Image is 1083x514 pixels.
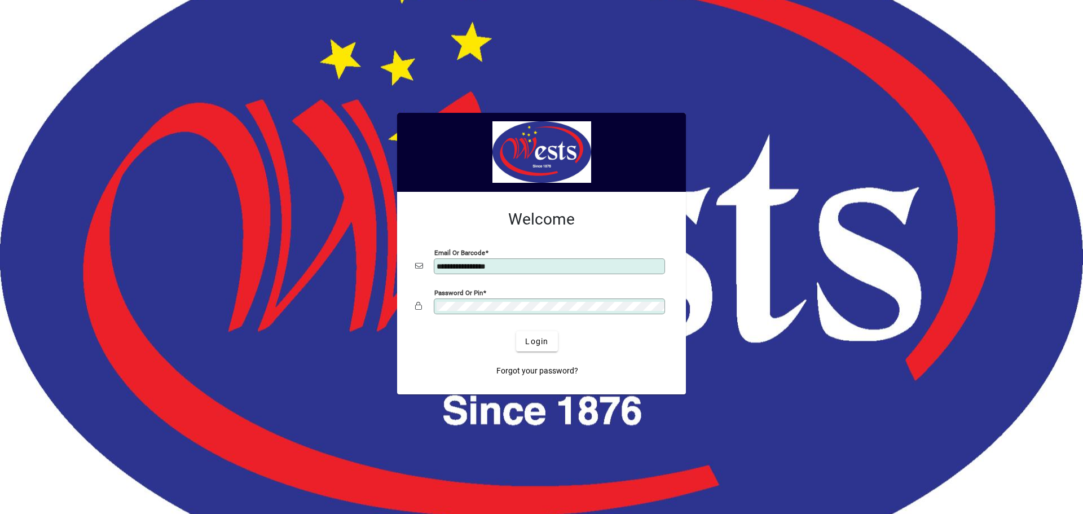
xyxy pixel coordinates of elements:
button: Login [516,331,557,352]
h2: Welcome [415,210,668,229]
a: Forgot your password? [492,361,583,381]
mat-label: Email or Barcode [434,249,485,257]
mat-label: Password or Pin [434,289,483,297]
span: Forgot your password? [496,365,578,377]
span: Login [525,336,548,348]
